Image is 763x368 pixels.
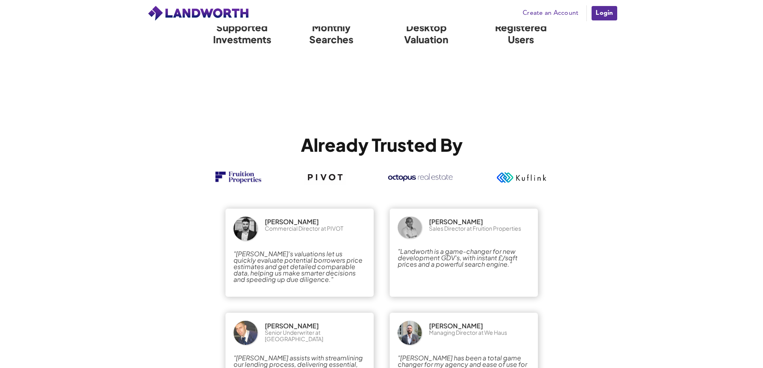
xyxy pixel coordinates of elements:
[429,329,507,336] div: Managing Director at We Haus
[193,120,570,153] div: Already Trusted By
[265,329,366,342] div: Senior Underwriter at [GEOGRAPHIC_DATA]
[203,21,281,45] h3: Supported Investments
[265,225,343,231] div: Commercial Director at PIVOT
[519,7,582,19] a: Create an Account
[382,21,471,45] h3: Desktop Valuation
[591,5,618,21] a: Login
[214,170,262,185] img: AriseHealth logo
[388,173,453,181] img: 2020INC logo
[304,170,346,185] img: OE logo
[429,219,483,225] div: [PERSON_NAME]​​​​
[495,170,549,185] img: Ephicient logo
[429,323,483,329] div: [PERSON_NAME]
[398,247,517,268] em: "Landworth is a game-changer for new development GDV's, with instant £/sqft prices and a powerful...
[429,225,521,231] div: Sales Director at Fruition Properties
[482,21,560,45] h3: Registered Users
[292,21,370,45] h3: Monthly Searches
[265,219,319,225] div: [PERSON_NAME]
[265,323,319,329] div: [PERSON_NAME]
[234,249,362,284] em: "[PERSON_NAME]’s valuations let us quickly evaluate potential borrowers price estimates and get d...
